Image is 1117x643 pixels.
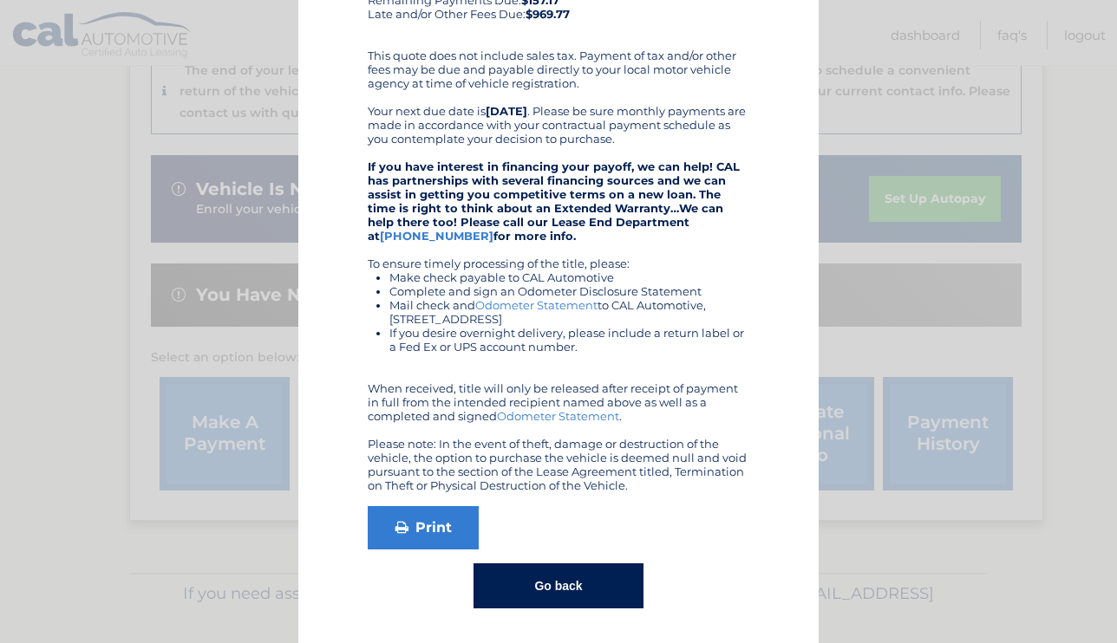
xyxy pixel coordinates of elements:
[368,506,479,549] a: Print
[389,326,749,354] li: If you desire overnight delivery, please include a return label or a Fed Ex or UPS account number.
[389,298,749,326] li: Mail check and to CAL Automotive, [STREET_ADDRESS]
[475,298,598,312] a: Odometer Statement
[486,104,527,118] b: [DATE]
[474,563,643,608] button: Go back
[526,7,570,21] b: $969.77
[389,270,749,284] li: Make check payable to CAL Automotive
[497,409,619,423] a: Odometer Statement
[380,229,493,243] a: [PHONE_NUMBER]
[389,284,749,298] li: Complete and sign an Odometer Disclosure Statement
[368,159,740,243] strong: If you have interest in financing your payoff, we can help! CAL has partnerships with several fin...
